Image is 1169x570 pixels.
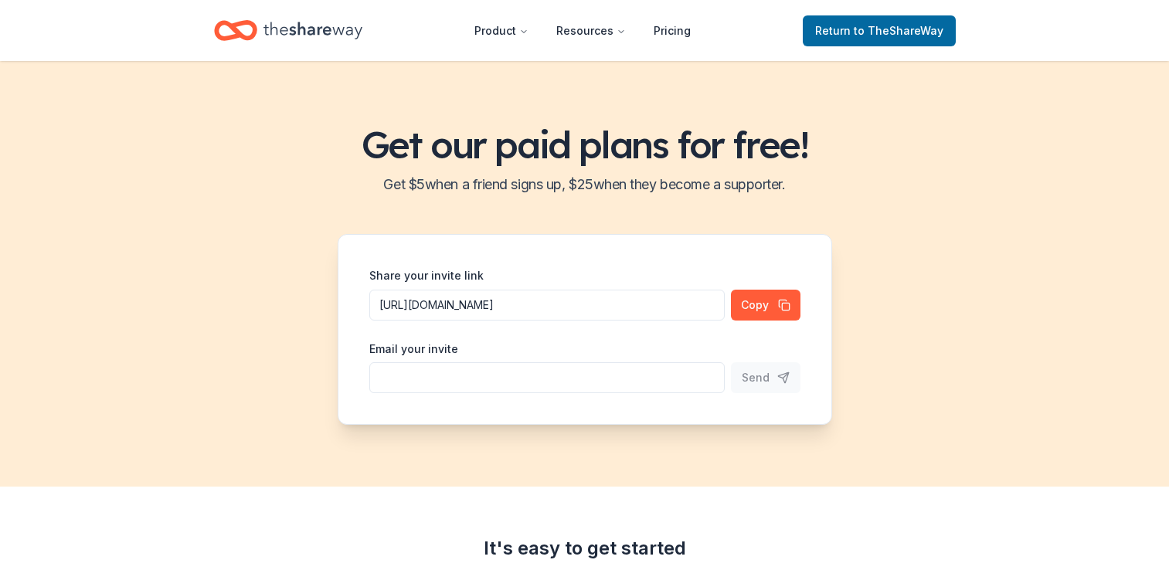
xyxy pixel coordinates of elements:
[19,172,1150,197] h2: Get $ 5 when a friend signs up, $ 25 when they become a supporter.
[369,268,484,283] label: Share your invite link
[214,12,362,49] a: Home
[641,15,703,46] a: Pricing
[369,341,458,357] label: Email your invite
[815,22,943,40] span: Return
[854,24,943,37] span: to TheShareWay
[19,123,1150,166] h1: Get our paid plans for free!
[462,15,541,46] button: Product
[462,12,703,49] nav: Main
[731,290,800,321] button: Copy
[803,15,956,46] a: Returnto TheShareWay
[544,15,638,46] button: Resources
[214,536,956,561] div: It's easy to get started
